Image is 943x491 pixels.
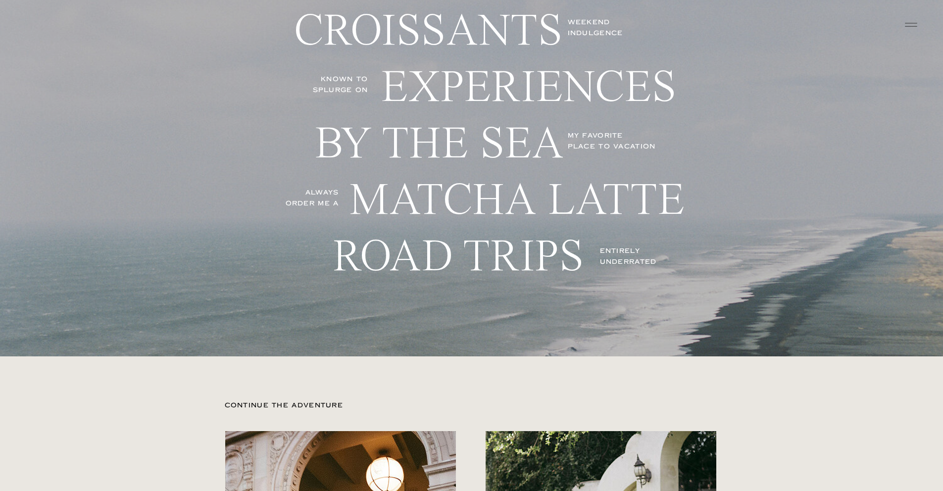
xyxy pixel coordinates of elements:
a: CONTINUE THE ADVENTURE [225,400,373,414]
p: MY FAVORITE PLACE TO vacation [568,130,681,153]
p: CROISSANTS [294,8,563,52]
p: ATION [308,218,615,321]
p: Matcha latte [349,178,691,234]
p: KNOWN TO SPLURGE ON [310,74,368,97]
p: weekend indulgence [568,17,626,40]
h1: ABOUT BRAND [293,42,650,189]
p: by the sea [315,121,584,178]
p: ALWAYS ORDER ME A [277,187,339,210]
p: Travel / Sunlit Spaces / Family / Dinner Parties / Nature / The Ocean / Interior Design / Dreams ... [434,310,629,359]
p: experiences [381,65,677,121]
p: ENTIRELY UNDERRATED [600,245,677,268]
p: road trips [333,234,597,291]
